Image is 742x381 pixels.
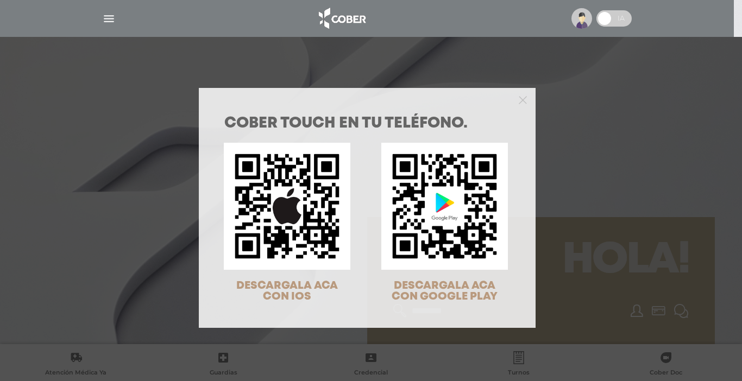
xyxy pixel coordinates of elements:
[392,281,498,302] span: DESCARGALA ACA CON GOOGLE PLAY
[381,143,508,269] img: qr-code
[224,143,350,269] img: qr-code
[519,94,527,104] button: Close
[236,281,338,302] span: DESCARGALA ACA CON IOS
[224,116,510,131] h1: COBER TOUCH en tu teléfono.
